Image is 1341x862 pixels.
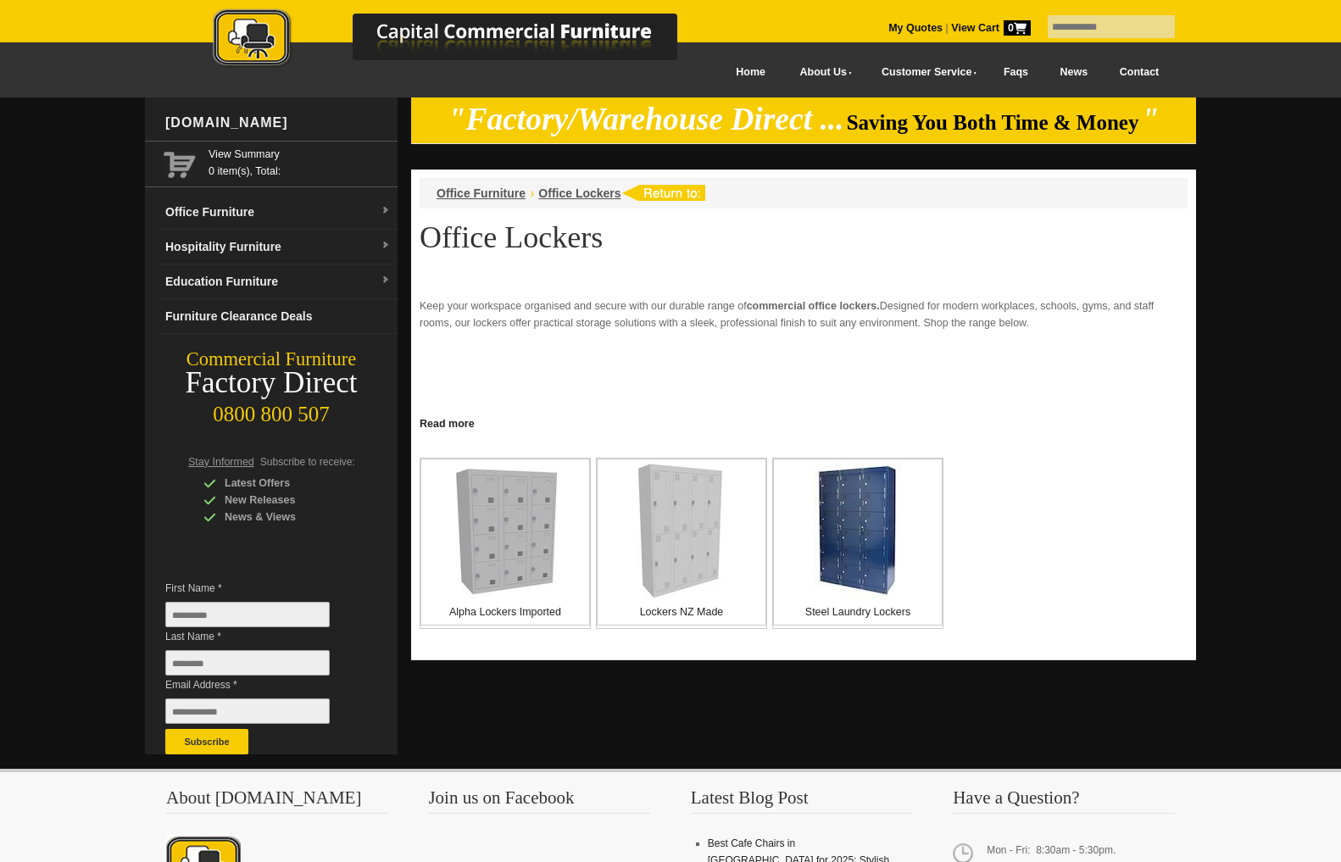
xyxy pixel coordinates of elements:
[260,456,355,468] span: Subscribe to receive:
[203,492,364,509] div: New Releases
[530,185,534,202] li: ›
[145,371,398,395] div: Factory Direct
[596,458,767,629] a: Lockers NZ Made Lockers NZ Made
[1044,53,1104,92] a: News
[598,603,765,620] p: Lockers NZ Made
[159,195,398,230] a: Office Furnituredropdown
[428,789,650,814] h3: Join us on Facebook
[814,464,902,599] img: Steel Laundry Lockers
[863,53,988,92] a: Customer Service
[381,275,391,286] img: dropdown
[847,111,1139,134] span: Saving You Both Time & Money
[1104,53,1175,92] a: Contact
[420,298,1188,331] p: Keep your workspace organised and secure with our durable range of Designed for modern workplaces...
[888,22,943,34] a: My Quotes
[951,22,1031,34] strong: View Cart
[166,8,760,70] img: Capital Commercial Furniture Logo
[437,186,526,200] a: Office Furniture
[747,300,880,312] strong: commercial office lockers.
[637,464,726,599] img: Lockers NZ Made
[145,348,398,371] div: Commercial Furniture
[166,789,388,814] h3: About [DOMAIN_NAME]
[381,206,391,216] img: dropdown
[165,628,355,645] span: Last Name *
[203,475,364,492] div: Latest Offers
[209,146,391,177] span: 0 item(s), Total:
[420,458,591,629] a: Alpha Lockers Imported Alpha Lockers Imported
[691,789,913,814] h3: Latest Blog Post
[165,650,330,676] input: Last Name *
[381,241,391,251] img: dropdown
[538,186,620,200] a: Office Lockers
[988,53,1044,92] a: Faqs
[203,509,364,526] div: News & Views
[442,468,569,595] img: Alpha Lockers Imported
[159,230,398,264] a: Hospitality Furnituredropdown
[165,602,330,627] input: First Name *
[782,53,863,92] a: About Us
[145,394,398,426] div: 0800 800 507
[953,789,1175,814] h3: Have a Question?
[420,221,1188,253] h1: Office Lockers
[159,97,398,148] div: [DOMAIN_NAME]
[621,185,705,201] img: return to
[949,22,1031,34] a: View Cart0
[1004,20,1031,36] span: 0
[411,411,1196,432] a: Click to read more
[188,456,254,468] span: Stay Informed
[774,603,942,620] p: Steel Laundry Lockers
[166,8,760,75] a: Capital Commercial Furniture Logo
[165,676,355,693] span: Email Address *
[209,146,391,163] a: View Summary
[421,603,589,620] p: Alpha Lockers Imported
[165,729,248,754] button: Subscribe
[159,299,398,334] a: Furniture Clearance Deals
[1142,102,1160,136] em: "
[448,102,844,136] em: "Factory/Warehouse Direct ...
[772,458,943,629] a: Steel Laundry Lockers Steel Laundry Lockers
[165,698,330,724] input: Email Address *
[159,264,398,299] a: Education Furnituredropdown
[165,580,355,597] span: First Name *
